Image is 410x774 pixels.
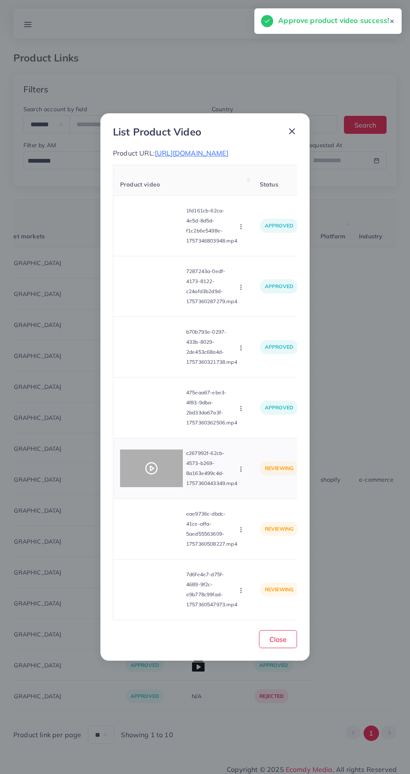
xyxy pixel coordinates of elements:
[113,126,201,138] h3: List Product Video
[278,15,389,26] h5: Approve product video success!
[186,327,237,367] p: b70b793e-0297-433b-8029-2de453c68a4d-1757360321738.mp4
[260,181,278,188] span: Status
[260,461,299,475] p: reviewing
[186,266,237,307] p: 7287243a-0edf-4173-8122-c24afd3b2d9d-1757360287279.mp4
[260,340,298,354] p: approved
[186,448,237,488] p: c267992f-62cb-4573-b269-8a163e499c4d-1757360443349.mp4
[113,148,297,158] p: Product URL:
[260,279,298,294] p: approved
[120,181,160,188] span: Product video
[186,388,237,428] p: 475eaa67-ebe3-4f83-9dba-2bd33da67a3f-1757360362506.mp4
[186,206,237,246] p: 1fd161cb-62ca-4e5d-8d5d-f1c2b6e5498e-1757346803948.mp4
[260,401,298,415] p: approved
[260,582,299,597] p: reviewing
[260,522,299,536] p: reviewing
[260,219,298,233] p: approved
[269,635,287,644] span: Close
[155,149,228,157] span: [URL][DOMAIN_NAME]
[186,509,237,549] p: eae9736c-dbdc-41ce-affa-5aed55563609-1757360508227.mp4
[186,570,237,610] p: 7d6fe4e7-d75f-4689-9f2c-e9b778c99fad-1757360547973.mp4
[259,630,297,648] button: Close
